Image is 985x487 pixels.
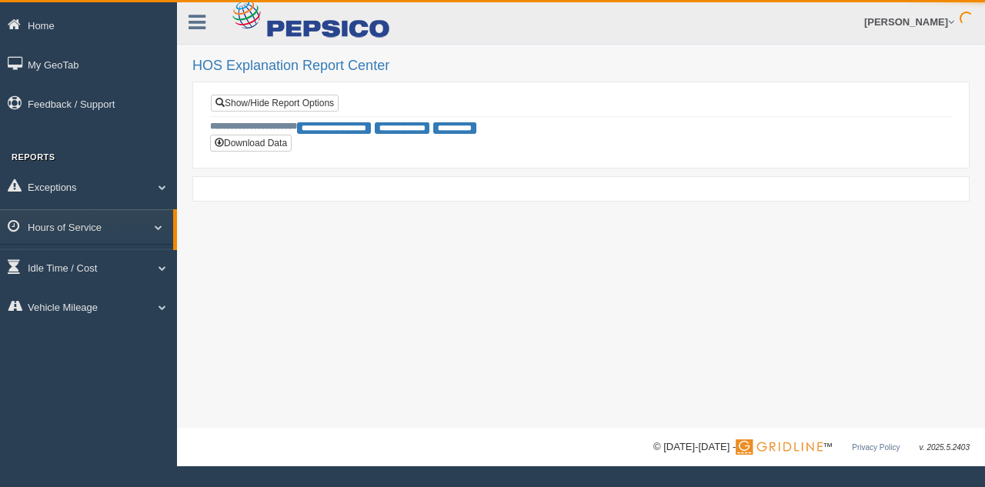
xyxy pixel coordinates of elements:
h2: HOS Explanation Report Center [192,58,970,74]
div: © [DATE]-[DATE] - ™ [653,439,970,455]
a: Privacy Policy [852,443,900,452]
button: Download Data [210,135,292,152]
span: v. 2025.5.2403 [920,443,970,452]
a: Show/Hide Report Options [211,95,339,112]
img: Gridline [736,439,823,455]
a: HOS Explanation Reports [28,249,173,276]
